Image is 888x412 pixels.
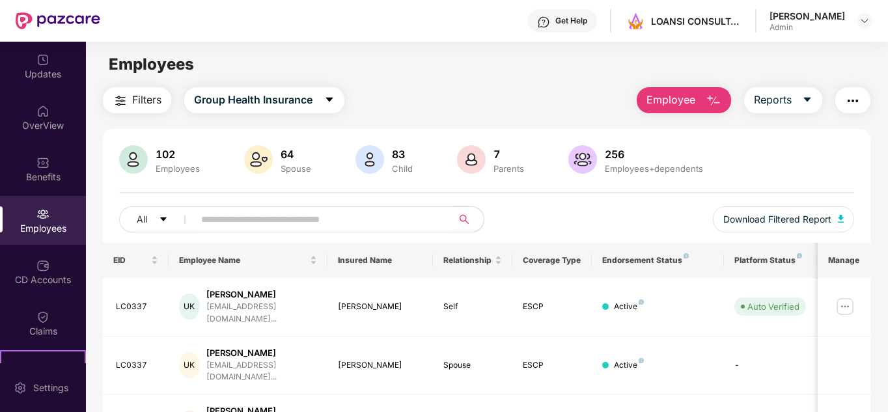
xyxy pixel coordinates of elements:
div: [PERSON_NAME] [338,359,423,372]
div: Get Help [555,16,587,26]
img: New Pazcare Logo [16,12,100,29]
th: Relationship [433,243,512,278]
div: 102 [153,148,202,161]
div: [EMAIL_ADDRESS][DOMAIN_NAME]... [206,301,317,325]
div: Self [443,301,502,313]
div: Auto Verified [747,300,799,313]
span: Employees [109,55,194,74]
div: [PERSON_NAME] [338,301,423,313]
img: svg+xml;base64,PHN2ZyB4bWxucz0iaHR0cDovL3d3dy53My5vcmcvMjAwMC9zdmciIHhtbG5zOnhsaW5rPSJodHRwOi8vd3... [355,145,384,174]
img: manageButton [835,296,855,317]
span: caret-down [324,94,335,106]
img: svg+xml;base64,PHN2ZyB4bWxucz0iaHR0cDovL3d3dy53My5vcmcvMjAwMC9zdmciIHhtbG5zOnhsaW5rPSJodHRwOi8vd3... [568,145,597,174]
div: LC0337 [116,301,159,313]
div: Employees+dependents [602,163,706,174]
div: UK [179,294,200,320]
div: Platform Status [734,255,806,266]
div: UK [179,352,200,378]
img: company%20logo.jpeg [626,12,645,31]
img: svg+xml;base64,PHN2ZyBpZD0iSGVscC0zMngzMiIgeG1sbnM9Imh0dHA6Ly93d3cudzMub3JnLzIwMDAvc3ZnIiB3aWR0aD... [537,16,550,29]
div: Parents [491,163,527,174]
div: [EMAIL_ADDRESS][DOMAIN_NAME]... [206,359,317,384]
div: Settings [29,381,72,394]
button: Employee [637,87,731,113]
span: caret-down [159,215,168,225]
img: svg+xml;base64,PHN2ZyBpZD0iVXBkYXRlZCIgeG1sbnM9Imh0dHA6Ly93d3cudzMub3JnLzIwMDAvc3ZnIiB3aWR0aD0iMj... [36,53,49,66]
span: Employee Name [179,255,307,266]
th: Coverage Type [512,243,592,278]
div: LC0337 [116,359,159,372]
img: svg+xml;base64,PHN2ZyBpZD0iSG9tZSIgeG1sbnM9Imh0dHA6Ly93d3cudzMub3JnLzIwMDAvc3ZnIiB3aWR0aD0iMjAiIG... [36,105,49,118]
button: Allcaret-down [119,206,199,232]
img: svg+xml;base64,PHN2ZyBpZD0iQmVuZWZpdHMiIHhtbG5zPSJodHRwOi8vd3d3LnczLm9yZy8yMDAwL3N2ZyIgd2lkdGg9Ij... [36,156,49,169]
img: svg+xml;base64,PHN2ZyB4bWxucz0iaHR0cDovL3d3dy53My5vcmcvMjAwMC9zdmciIHhtbG5zOnhsaW5rPSJodHRwOi8vd3... [838,215,844,223]
span: Employee [646,92,695,108]
span: Filters [132,92,161,108]
th: Employee Name [169,243,327,278]
img: svg+xml;base64,PHN2ZyB4bWxucz0iaHR0cDovL3d3dy53My5vcmcvMjAwMC9zdmciIHhtbG5zOnhsaW5rPSJodHRwOi8vd3... [457,145,486,174]
div: Active [614,301,644,313]
div: Active [614,359,644,372]
span: Group Health Insurance [194,92,312,108]
div: 7 [491,148,527,161]
button: search [452,206,484,232]
img: svg+xml;base64,PHN2ZyB4bWxucz0iaHR0cDovL3d3dy53My5vcmcvMjAwMC9zdmciIHhtbG5zOnhsaW5rPSJodHRwOi8vd3... [244,145,273,174]
button: Download Filtered Report [713,206,855,232]
img: svg+xml;base64,PHN2ZyBpZD0iRHJvcGRvd24tMzJ4MzIiIHhtbG5zPSJodHRwOi8vd3d3LnczLm9yZy8yMDAwL3N2ZyIgd2... [859,16,870,26]
th: Manage [818,243,870,278]
div: 64 [278,148,314,161]
img: svg+xml;base64,PHN2ZyB4bWxucz0iaHR0cDovL3d3dy53My5vcmcvMjAwMC9zdmciIHdpZHRoPSI4IiBoZWlnaHQ9IjgiIH... [639,299,644,305]
div: ESCP [523,301,581,313]
img: svg+xml;base64,PHN2ZyB4bWxucz0iaHR0cDovL3d3dy53My5vcmcvMjAwMC9zdmciIHdpZHRoPSIyNCIgaGVpZ2h0PSIyNC... [845,93,861,109]
img: svg+xml;base64,PHN2ZyB4bWxucz0iaHR0cDovL3d3dy53My5vcmcvMjAwMC9zdmciIHdpZHRoPSIyMSIgaGVpZ2h0PSIyMC... [36,362,49,375]
span: Reports [754,92,792,108]
img: svg+xml;base64,PHN2ZyB4bWxucz0iaHR0cDovL3d3dy53My5vcmcvMjAwMC9zdmciIHdpZHRoPSI4IiBoZWlnaHQ9IjgiIH... [684,253,689,258]
div: 256 [602,148,706,161]
span: All [137,212,147,227]
div: Spouse [278,163,314,174]
img: svg+xml;base64,PHN2ZyBpZD0iQ0RfQWNjb3VudHMiIGRhdGEtbmFtZT0iQ0QgQWNjb3VudHMiIHhtbG5zPSJodHRwOi8vd3... [36,259,49,272]
div: Employees [153,163,202,174]
div: [PERSON_NAME] [206,347,317,359]
img: svg+xml;base64,PHN2ZyBpZD0iU2V0dGluZy0yMHgyMCIgeG1sbnM9Imh0dHA6Ly93d3cudzMub3JnLzIwMDAvc3ZnIiB3aW... [14,381,27,394]
img: svg+xml;base64,PHN2ZyB4bWxucz0iaHR0cDovL3d3dy53My5vcmcvMjAwMC9zdmciIHdpZHRoPSI4IiBoZWlnaHQ9IjgiIH... [797,253,802,258]
div: [PERSON_NAME] [206,288,317,301]
div: ESCP [523,359,581,372]
span: EID [113,255,149,266]
button: Reportscaret-down [744,87,822,113]
th: Insured Name [327,243,434,278]
div: Endorsement Status [602,255,714,266]
span: search [452,214,477,225]
span: Relationship [443,255,492,266]
td: - [724,336,816,395]
th: EID [103,243,169,278]
button: Filters [103,87,171,113]
div: Admin [770,22,845,33]
div: Child [389,163,415,174]
img: svg+xml;base64,PHN2ZyBpZD0iQ2xhaW0iIHhtbG5zPSJodHRwOi8vd3d3LnczLm9yZy8yMDAwL3N2ZyIgd2lkdGg9IjIwIi... [36,310,49,323]
div: [PERSON_NAME] [770,10,845,22]
div: 83 [389,148,415,161]
img: svg+xml;base64,PHN2ZyB4bWxucz0iaHR0cDovL3d3dy53My5vcmcvMjAwMC9zdmciIHdpZHRoPSIyNCIgaGVpZ2h0PSIyNC... [113,93,128,109]
img: svg+xml;base64,PHN2ZyBpZD0iRW1wbG95ZWVzIiB4bWxucz0iaHR0cDovL3d3dy53My5vcmcvMjAwMC9zdmciIHdpZHRoPS... [36,208,49,221]
img: svg+xml;base64,PHN2ZyB4bWxucz0iaHR0cDovL3d3dy53My5vcmcvMjAwMC9zdmciIHhtbG5zOnhsaW5rPSJodHRwOi8vd3... [119,145,148,174]
img: svg+xml;base64,PHN2ZyB4bWxucz0iaHR0cDovL3d3dy53My5vcmcvMjAwMC9zdmciIHdpZHRoPSI4IiBoZWlnaHQ9IjgiIH... [639,358,644,363]
span: Download Filtered Report [723,212,831,227]
img: svg+xml;base64,PHN2ZyB4bWxucz0iaHR0cDovL3d3dy53My5vcmcvMjAwMC9zdmciIHhtbG5zOnhsaW5rPSJodHRwOi8vd3... [706,93,721,109]
div: Spouse [443,359,502,372]
span: caret-down [802,94,812,106]
button: Group Health Insurancecaret-down [184,87,344,113]
div: LOANSI CONSULTANTS [651,15,742,27]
